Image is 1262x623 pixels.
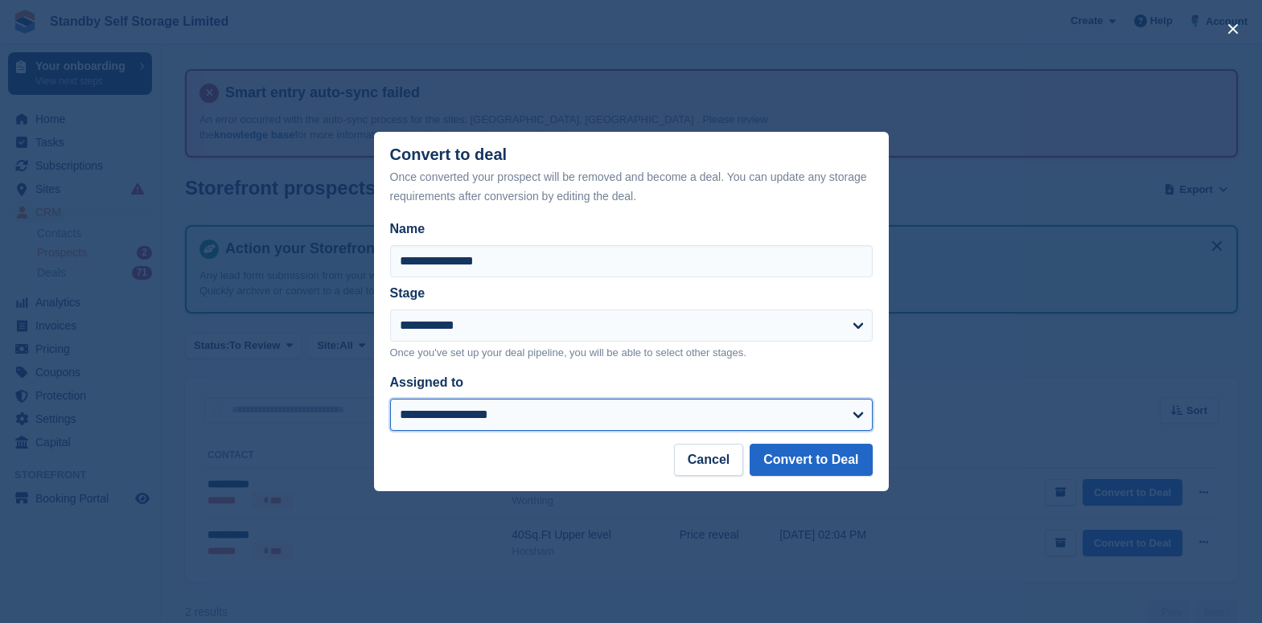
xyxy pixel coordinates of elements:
div: Once converted your prospect will be removed and become a deal. You can update any storage requir... [390,167,873,206]
button: Cancel [674,444,743,476]
label: Assigned to [390,375,464,389]
p: Once you've set up your deal pipeline, you will be able to select other stages. [390,345,873,361]
button: close [1220,16,1246,42]
div: Convert to deal [390,146,873,206]
label: Name [390,219,873,239]
button: Convert to Deal [750,444,872,476]
label: Stage [390,286,425,300]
